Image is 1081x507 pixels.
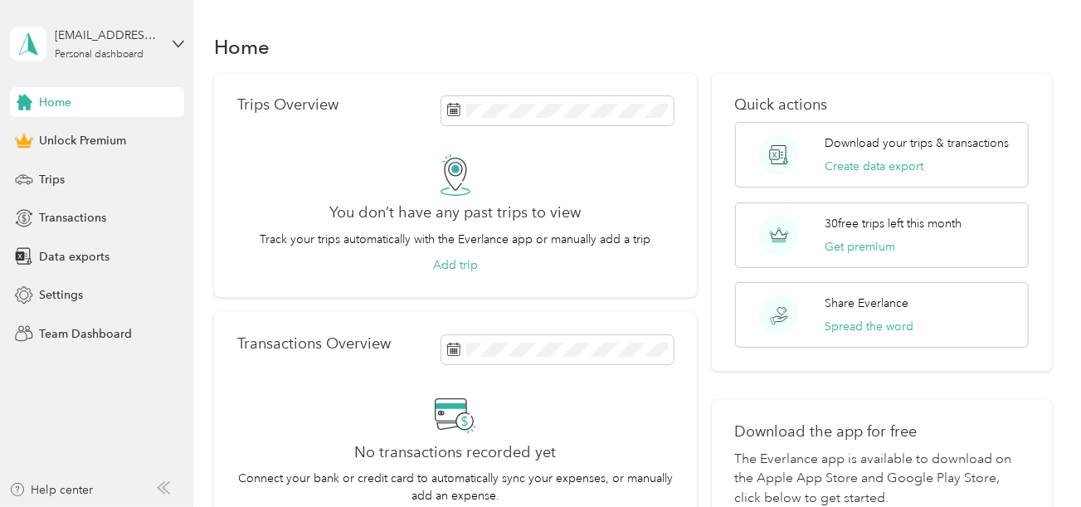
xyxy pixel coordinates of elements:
[354,444,556,461] h2: No transactions recorded yet
[39,132,126,149] span: Unlock Premium
[39,325,132,343] span: Team Dashboard
[214,38,270,56] h1: Home
[55,50,144,60] div: Personal dashboard
[39,286,83,304] span: Settings
[825,318,913,335] button: Spread the word
[433,256,478,274] button: Add trip
[237,470,674,505] p: Connect your bank or credit card to automatically sync your expenses, or manually add an expense.
[237,96,338,114] p: Trips Overview
[825,134,1009,152] p: Download your trips & transactions
[39,94,71,111] span: Home
[825,215,962,232] p: 30 free trips left this month
[735,96,1030,114] p: Quick actions
[39,209,106,227] span: Transactions
[260,231,650,248] p: Track your trips automatically with the Everlance app or manually add a trip
[735,423,1030,441] p: Download the app for free
[825,158,923,175] button: Create data export
[237,335,391,353] p: Transactions Overview
[39,248,110,266] span: Data exports
[825,238,895,256] button: Get premium
[39,171,65,188] span: Trips
[329,204,581,222] h2: You don’t have any past trips to view
[9,481,94,499] button: Help center
[988,414,1081,507] iframe: Everlance-gr Chat Button Frame
[55,27,158,44] div: [EMAIL_ADDRESS][DOMAIN_NAME]
[825,295,908,312] p: Share Everlance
